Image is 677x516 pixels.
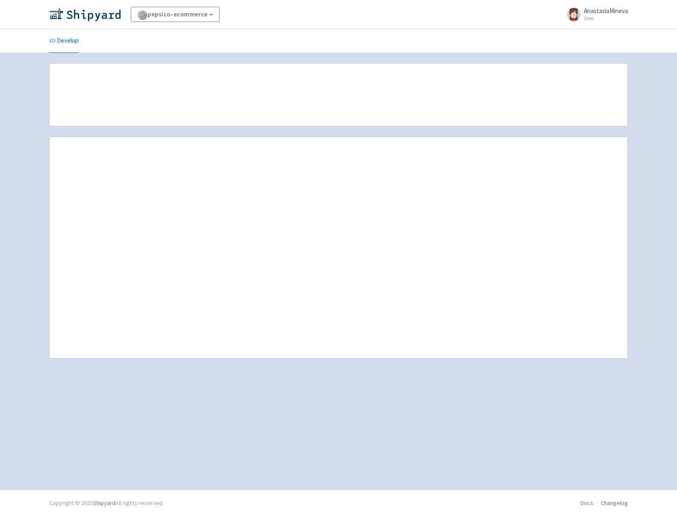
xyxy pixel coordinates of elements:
[49,29,79,53] a: Develop
[584,7,628,15] span: AnastasiaMineva
[584,16,628,21] small: User
[581,499,593,507] a: Docs
[93,499,116,507] a: Shipyard
[131,7,220,22] a: pepsico-ecommerce
[49,8,121,21] img: Shipyard logo
[562,8,628,21] a: AnastasiaMineva User
[49,499,164,508] div: Copyright © 2025 All rights reserved.
[601,499,628,507] a: Changelog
